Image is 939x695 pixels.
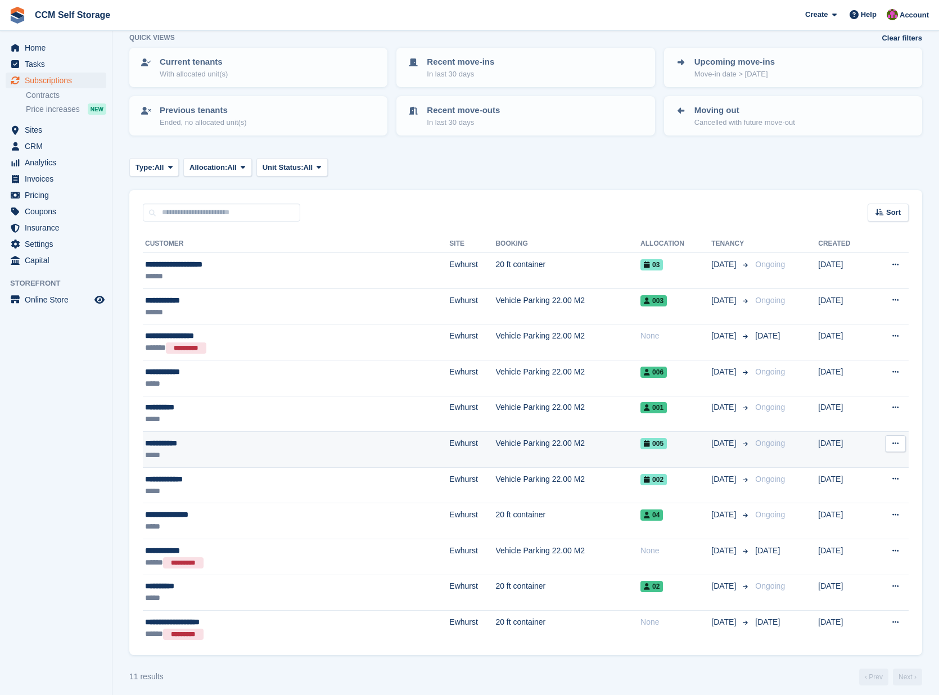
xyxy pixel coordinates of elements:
[136,162,155,173] span: Type:
[6,122,106,138] a: menu
[495,539,640,575] td: Vehicle Parking 22.00 M2
[665,97,921,134] a: Moving out Cancelled with future move-out
[25,220,92,236] span: Insurance
[711,401,738,413] span: [DATE]
[427,117,500,128] p: In last 30 days
[25,292,92,308] span: Online Store
[449,324,495,360] td: Ewhurst
[495,503,640,539] td: 20 ft container
[6,292,106,308] a: menu
[160,117,247,128] p: Ended, no allocated unit(s)
[818,575,870,611] td: [DATE]
[449,467,495,503] td: Ewhurst
[10,278,112,289] span: Storefront
[6,73,106,88] a: menu
[640,367,667,378] span: 006
[755,475,785,484] span: Ongoing
[859,669,888,685] a: Previous
[155,162,164,173] span: All
[900,10,929,21] span: Account
[882,33,922,44] a: Clear filters
[25,187,92,203] span: Pricing
[183,158,252,177] button: Allocation: All
[755,581,785,590] span: Ongoing
[711,545,738,557] span: [DATE]
[6,252,106,268] a: menu
[755,260,785,269] span: Ongoing
[25,204,92,219] span: Coupons
[640,545,711,557] div: None
[694,56,775,69] p: Upcoming move-ins
[755,331,780,340] span: [DATE]
[129,33,175,43] h6: Quick views
[25,252,92,268] span: Capital
[818,432,870,468] td: [DATE]
[25,236,92,252] span: Settings
[25,40,92,56] span: Home
[449,611,495,646] td: Ewhurst
[93,293,106,306] a: Preview store
[6,138,106,154] a: menu
[256,158,328,177] button: Unit Status: All
[694,104,795,117] p: Moving out
[130,49,386,86] a: Current tenants With allocated unit(s)
[143,235,449,253] th: Customer
[893,669,922,685] a: Next
[449,396,495,432] td: Ewhurst
[818,324,870,360] td: [DATE]
[495,467,640,503] td: Vehicle Parking 22.00 M2
[755,546,780,555] span: [DATE]
[711,259,738,270] span: [DATE]
[640,509,663,521] span: 04
[449,503,495,539] td: Ewhurst
[640,474,667,485] span: 002
[160,56,228,69] p: Current tenants
[755,617,780,626] span: [DATE]
[861,9,877,20] span: Help
[640,295,667,306] span: 003
[495,360,640,396] td: Vehicle Parking 22.00 M2
[427,69,494,80] p: In last 30 days
[25,56,92,72] span: Tasks
[449,539,495,575] td: Ewhurst
[6,220,106,236] a: menu
[495,611,640,646] td: 20 ft container
[818,467,870,503] td: [DATE]
[711,437,738,449] span: [DATE]
[495,396,640,432] td: Vehicle Parking 22.00 M2
[6,204,106,219] a: menu
[263,162,304,173] span: Unit Status:
[755,510,785,519] span: Ongoing
[694,69,775,80] p: Move-in date > [DATE]
[640,235,711,253] th: Allocation
[755,403,785,412] span: Ongoing
[129,158,179,177] button: Type: All
[711,473,738,485] span: [DATE]
[640,259,663,270] span: 03
[818,539,870,575] td: [DATE]
[449,432,495,468] td: Ewhurst
[6,40,106,56] a: menu
[227,162,237,173] span: All
[6,171,106,187] a: menu
[755,439,785,448] span: Ongoing
[640,581,663,592] span: 02
[711,295,738,306] span: [DATE]
[26,90,106,101] a: Contracts
[449,253,495,289] td: Ewhurst
[449,235,495,253] th: Site
[26,103,106,115] a: Price increases NEW
[640,438,667,449] span: 005
[818,611,870,646] td: [DATE]
[26,104,80,115] span: Price increases
[711,235,751,253] th: Tenancy
[9,7,26,24] img: stora-icon-8386f47178a22dfd0bd8f6a31ec36ba5ce8667c1dd55bd0f319d3a0aa187defe.svg
[495,432,640,468] td: Vehicle Parking 22.00 M2
[805,9,828,20] span: Create
[160,104,247,117] p: Previous tenants
[818,396,870,432] td: [DATE]
[6,236,106,252] a: menu
[6,155,106,170] a: menu
[711,330,738,342] span: [DATE]
[857,669,924,685] nav: Page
